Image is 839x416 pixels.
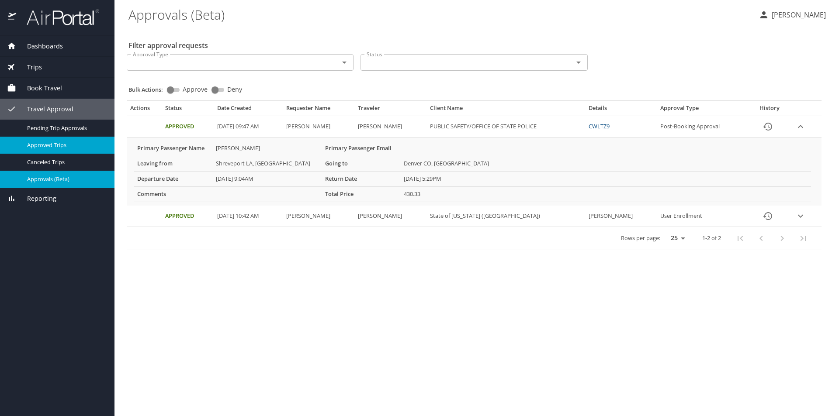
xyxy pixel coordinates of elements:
[572,56,585,69] button: Open
[16,194,56,203] span: Reporting
[16,62,42,72] span: Trips
[794,210,807,223] button: expand row
[17,9,99,26] img: airportal-logo.png
[16,41,63,51] span: Dashboards
[134,156,212,171] th: Leaving from
[400,186,811,202] td: 430.33
[214,116,283,138] td: [DATE] 09:47 AM
[354,116,426,138] td: [PERSON_NAME]
[354,206,426,227] td: [PERSON_NAME]
[322,141,400,156] th: Primary Passenger Email
[214,206,283,227] td: [DATE] 10:42 AM
[183,86,208,93] span: Approve
[128,38,208,52] h2: Filter approval requests
[27,141,104,149] span: Approved Trips
[322,186,400,202] th: Total Price
[426,116,585,138] td: PUBLIC SAFETY/OFFICE OF STATE POLICE
[162,206,213,227] td: Approved
[27,124,104,132] span: Pending Trip Approvals
[134,141,811,202] table: More info for approvals
[212,156,322,171] td: Shreveport LA, [GEOGRAPHIC_DATA]
[322,171,400,186] th: Return Date
[127,104,162,116] th: Actions
[283,206,355,227] td: [PERSON_NAME]
[16,83,62,93] span: Book Travel
[27,158,104,166] span: Canceled Trips
[227,86,242,93] span: Deny
[657,116,749,138] td: Post-Booking Approval
[128,86,170,93] p: Bulk Actions:
[283,116,355,138] td: [PERSON_NAME]
[27,175,104,183] span: Approvals (Beta)
[702,235,721,241] p: 1-2 of 2
[585,206,657,227] td: [PERSON_NAME]
[283,104,355,116] th: Requester Name
[212,141,322,156] td: [PERSON_NAME]
[585,104,657,116] th: Details
[757,206,778,227] button: History
[162,104,213,116] th: Status
[426,104,585,116] th: Client Name
[134,171,212,186] th: Departure Date
[16,104,73,114] span: Travel Approval
[621,235,660,241] p: Rows per page:
[755,7,829,23] button: [PERSON_NAME]
[400,156,811,171] td: Denver CO, [GEOGRAPHIC_DATA]
[338,56,350,69] button: Open
[664,232,688,245] select: rows per page
[426,206,585,227] td: State of [US_STATE] ([GEOGRAPHIC_DATA])
[322,156,400,171] th: Going to
[794,120,807,133] button: expand row
[657,104,749,116] th: Approval Type
[589,122,610,130] a: CWLTZ9
[134,186,212,202] th: Comments
[757,116,778,137] button: History
[212,171,322,186] td: [DATE] 9:04AM
[400,171,811,186] td: [DATE] 5:29PM
[134,141,212,156] th: Primary Passenger Name
[128,1,752,28] h1: Approvals (Beta)
[8,9,17,26] img: icon-airportal.png
[657,206,749,227] td: User Enrollment
[127,104,822,250] table: Approval table
[769,10,826,20] p: [PERSON_NAME]
[162,116,213,138] td: Approved
[354,104,426,116] th: Traveler
[214,104,283,116] th: Date Created
[749,104,790,116] th: History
